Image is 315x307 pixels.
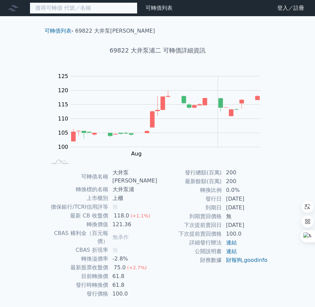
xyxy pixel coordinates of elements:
td: 轉換標的名稱 [47,185,108,194]
span: (+1.1%) [130,213,150,218]
td: 發行總額(百萬) [158,168,222,177]
td: 大井泵[PERSON_NAME] [108,168,158,185]
td: 發行日 [158,195,222,203]
li: › [44,27,73,35]
tspan: 120 [58,87,68,94]
tspan: 105 [58,130,68,136]
td: 下次提前賣回價格 [158,230,222,238]
a: 財報狗 [226,257,242,263]
td: 到期日 [158,203,222,212]
td: -2.8% [108,254,158,263]
a: 登入／註冊 [272,3,310,13]
tspan: 115 [58,101,68,108]
span: 無 [113,247,118,253]
td: 上市櫃別 [47,194,108,203]
td: 200 [222,177,268,186]
td: 200 [222,168,268,177]
td: 61.8 [108,281,158,289]
td: 詳細發行辦法 [158,238,222,247]
td: [DATE] [222,221,268,230]
td: 公開說明書 [158,247,222,256]
td: 最新股票收盤價 [47,263,108,272]
td: 目前轉換價 [47,272,108,281]
a: 可轉債列表 [146,5,172,11]
a: 連結 [226,239,237,246]
a: 可轉債列表 [44,28,71,34]
td: 最新 CB 收盤價 [47,211,108,220]
td: 財務數據 [158,256,222,265]
td: 下次提前賣回日 [158,221,222,230]
span: 無 [113,204,118,210]
a: goodinfo [244,257,267,263]
div: 75.0 [113,264,127,272]
td: 發行價格 [47,289,108,298]
span: (+2.7%) [127,265,147,270]
td: CBAS 權利金（百元報價） [47,229,108,246]
td: 121.36 [108,220,158,229]
td: 無 [222,212,268,221]
td: 到期賣回價格 [158,212,222,221]
td: 發行時轉換價 [47,281,108,289]
span: 無承作 [113,234,129,240]
a: 連結 [226,248,237,254]
td: 100.0 [108,289,158,298]
tspan: 125 [58,73,68,79]
td: [DATE] [222,203,268,212]
td: 轉換溢價率 [47,254,108,263]
td: 轉換價值 [47,220,108,229]
td: 可轉債名稱 [47,168,108,185]
td: 大井泵浦 [108,185,158,194]
input: 搜尋可轉債 代號／名稱 [30,2,137,14]
td: 0.0% [222,186,268,195]
td: CBAS 折現率 [47,246,108,254]
td: 上櫃 [108,194,158,203]
g: Series [71,91,260,141]
td: 擔保銀行/TCRI信用評等 [47,203,108,211]
tspan: Aug [131,150,141,157]
tspan: 110 [58,115,68,122]
tspan: 100 [58,144,68,150]
g: Chart [55,73,270,157]
td: 最新餘額(百萬) [158,177,222,186]
li: 69822 大井泵[PERSON_NAME] [75,27,155,35]
td: , [222,256,268,265]
h1: 69822 大井泵浦二 可轉債詳細資訊 [39,46,276,55]
div: 118.0 [113,212,131,220]
td: 61.8 [108,272,158,281]
td: 100.0 [222,230,268,238]
td: 轉換比例 [158,186,222,195]
td: [DATE] [222,195,268,203]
